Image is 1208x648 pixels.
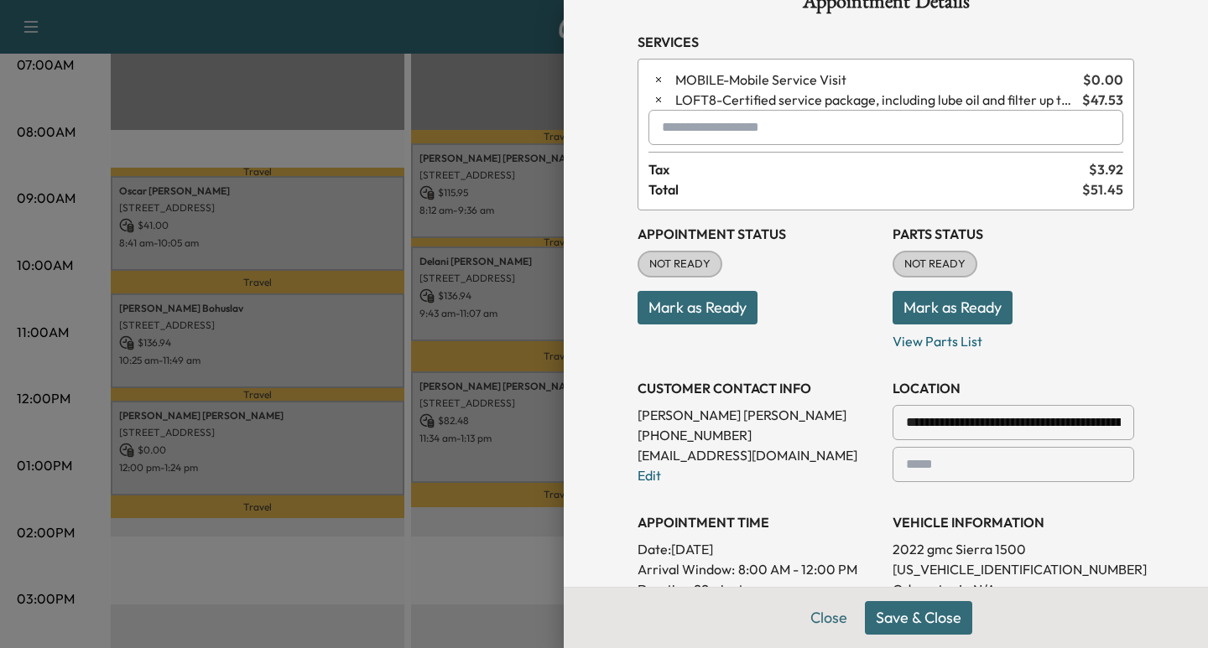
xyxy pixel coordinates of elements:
p: [PHONE_NUMBER] [638,425,879,445]
p: 2022 gmc Sierra 1500 [893,539,1134,559]
p: Arrival Window: [638,559,879,579]
a: Edit [638,467,661,484]
h3: CUSTOMER CONTACT INFO [638,378,879,398]
span: Total [648,179,1082,200]
p: Date: [DATE] [638,539,879,559]
h3: LOCATION [893,378,1134,398]
button: Close [799,601,858,635]
h3: Appointment Status [638,224,879,244]
span: $ 47.53 [1082,90,1123,110]
h3: APPOINTMENT TIME [638,512,879,532]
h3: Parts Status [893,224,1134,244]
p: Odometer In: N/A [893,579,1134,599]
span: NOT READY [894,256,976,272]
span: Mobile Service Visit [675,70,1076,90]
button: Save & Close [865,601,972,635]
p: [US_VEHICLE_IDENTIFICATION_NUMBER] [893,559,1134,579]
span: Tax [648,159,1089,179]
button: Mark as Ready [893,291,1013,324]
span: $ 0.00 [1083,70,1123,90]
h3: Services [638,32,1134,52]
span: 8:00 AM - 12:00 PM [738,559,857,579]
p: [EMAIL_ADDRESS][DOMAIN_NAME] [638,445,879,465]
span: NOT READY [639,256,721,272]
p: View Parts List [893,324,1134,351]
p: [PERSON_NAME] [PERSON_NAME] [638,405,879,425]
h3: VEHICLE INFORMATION [893,512,1134,532]
button: Mark as Ready [638,291,758,324]
span: Certified service package, including lube oil and filter up to 8 quarts, tire rotation. [675,90,1075,110]
span: $ 51.45 [1082,179,1123,200]
span: $ 3.92 [1089,159,1123,179]
p: Duration: 99 minutes [638,579,879,599]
